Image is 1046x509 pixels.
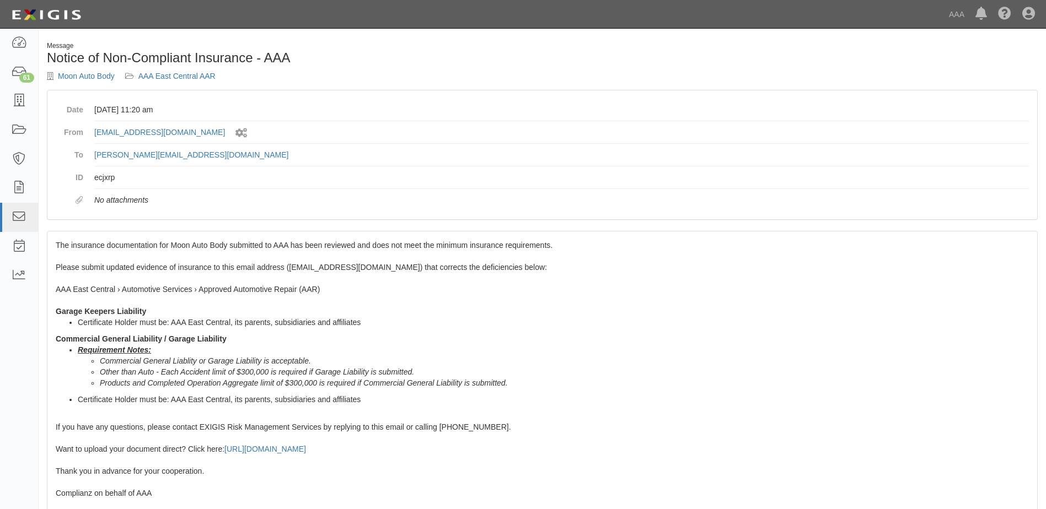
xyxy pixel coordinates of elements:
dt: Date [56,99,83,115]
dt: To [56,144,83,160]
strong: Garage Keepers Liability [56,307,146,316]
dd: [DATE] 11:20 am [94,99,1029,121]
a: [PERSON_NAME][EMAIL_ADDRESS][DOMAIN_NAME] [94,150,288,159]
div: Message [47,41,534,51]
dd: ecjxrp [94,166,1029,189]
div: 61 [19,73,34,83]
em: No attachments [94,196,148,204]
a: [URL][DOMAIN_NAME] [224,445,306,453]
a: [EMAIL_ADDRESS][DOMAIN_NAME] [94,128,225,137]
li: Commercial General Liablity or Garage Liability is acceptable. [100,355,1029,366]
dt: From [56,121,83,138]
li: Certificate Holder must be: AAA East Central, its parents, subsidiaries and affiliates [78,394,1029,405]
img: logo-5460c22ac91f19d4615b14bd174203de0afe785f0fc80cf4dbbc73dc1793850b.png [8,5,84,25]
i: Attachments [76,197,83,204]
h1: Notice of Non-Compliant Insurance - AAA [47,51,534,65]
li: Products and Completed Operation Aggregate limit of $300,000 is required if Commercial General Li... [100,377,1029,388]
a: AAA East Central AAR [138,72,216,80]
b: Requirement Notes: [78,345,151,354]
a: AAA [943,3,970,25]
strong: Commercial General Liability / Garage Liability [56,334,227,343]
i: Help Center - Complianz [998,8,1011,21]
li: Other than Auto - Each Accident limit of $300,000 is required if Garage Liability is submitted. [100,366,1029,377]
li: Certificate Holder must be: AAA East Central, its parents, subsidiaries and affiliates [78,317,1029,328]
a: Moon Auto Body [58,72,115,80]
dt: ID [56,166,83,183]
i: Sent by system workflow [235,128,247,138]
